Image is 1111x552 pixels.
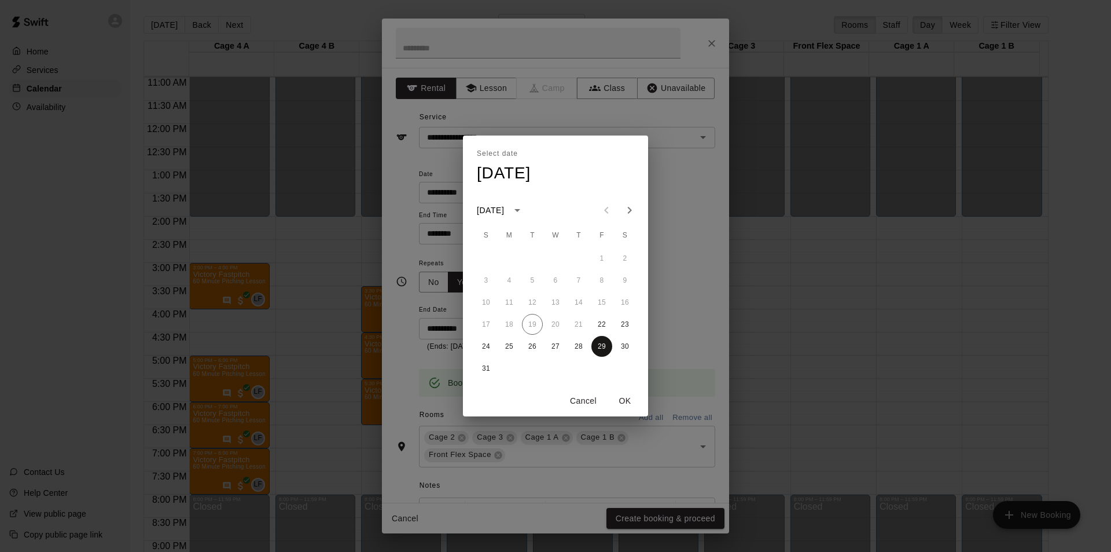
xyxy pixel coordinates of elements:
[522,336,543,357] button: 26
[568,224,589,247] span: Thursday
[476,336,496,357] button: 24
[615,314,635,335] button: 23
[591,314,612,335] button: 22
[615,336,635,357] button: 30
[545,336,566,357] button: 27
[591,224,612,247] span: Friday
[499,224,520,247] span: Monday
[507,200,527,220] button: calendar view is open, switch to year view
[476,224,496,247] span: Sunday
[499,336,520,357] button: 25
[615,224,635,247] span: Saturday
[545,224,566,247] span: Wednesday
[565,390,602,412] button: Cancel
[477,204,504,217] div: [DATE]
[591,336,612,357] button: 29
[477,145,518,163] span: Select date
[618,199,641,222] button: Next month
[568,336,589,357] button: 28
[606,390,643,412] button: OK
[522,224,543,247] span: Tuesday
[477,163,531,184] h4: [DATE]
[476,358,496,379] button: 31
